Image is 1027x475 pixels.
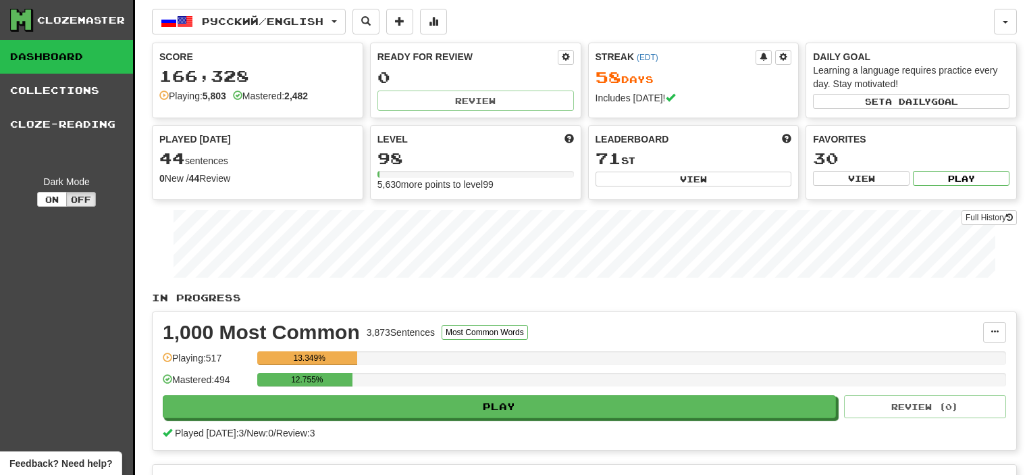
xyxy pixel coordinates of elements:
span: Review: 3 [276,428,315,439]
button: View [813,171,910,186]
div: Mastered: 494 [163,373,251,395]
div: 30 [813,150,1009,167]
div: st [596,150,792,168]
button: More stats [420,9,447,34]
a: Full History [962,210,1017,225]
div: Day s [596,69,792,86]
span: Played [DATE] [159,132,231,146]
span: Played [DATE]: 3 [175,428,244,439]
span: Open feedback widget [9,457,112,470]
span: This week in points, UTC [782,132,791,146]
button: Seta dailygoal [813,94,1009,109]
div: 1,000 Most Common [163,322,360,343]
button: Русский/English [152,9,346,34]
div: 3,873 Sentences [367,326,435,339]
div: Playing: 517 [163,351,251,374]
span: New: 0 [246,428,273,439]
span: Leaderboard [596,132,669,146]
div: Favorites [813,132,1009,146]
button: View [596,172,792,186]
strong: 2,482 [284,91,308,101]
span: 44 [159,149,185,168]
button: On [37,192,67,207]
div: Ready for Review [377,50,558,64]
span: 58 [596,68,621,86]
span: a daily [885,97,931,106]
div: 98 [377,150,574,167]
p: In Progress [152,291,1017,305]
div: Clozemaster [37,14,125,27]
a: (EDT) [637,53,658,62]
button: Review (0) [844,395,1006,418]
div: New / Review [159,172,356,185]
button: Search sentences [352,9,379,34]
div: Playing: [159,89,226,103]
div: 166,328 [159,68,356,84]
strong: 0 [159,173,165,184]
button: Play [913,171,1009,186]
div: Score [159,50,356,64]
strong: 5,803 [203,91,226,101]
div: Includes [DATE]! [596,91,792,105]
div: 12.755% [261,373,352,386]
div: 13.349% [261,351,357,365]
button: Play [163,395,836,418]
button: Most Common Words [442,325,528,340]
span: / [273,428,276,439]
div: sentences [159,150,356,168]
span: / [244,428,246,439]
button: Add sentence to collection [386,9,413,34]
strong: 44 [189,173,200,184]
span: Level [377,132,408,146]
div: Dark Mode [10,175,123,189]
span: Русский / English [202,16,323,27]
div: Streak [596,50,756,64]
span: 71 [596,149,621,168]
div: Mastered: [233,89,308,103]
button: Off [66,192,96,207]
div: 5,630 more points to level 99 [377,178,574,191]
div: Daily Goal [813,50,1009,64]
div: 0 [377,69,574,86]
button: Review [377,91,574,111]
span: Score more points to level up [564,132,574,146]
div: Learning a language requires practice every day. Stay motivated! [813,64,1009,91]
